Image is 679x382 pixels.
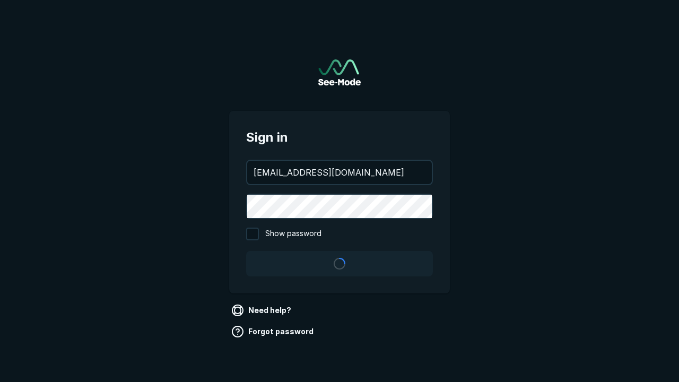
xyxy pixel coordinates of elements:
span: Show password [265,228,321,240]
img: See-Mode Logo [318,59,361,85]
span: Sign in [246,128,433,147]
a: Forgot password [229,323,318,340]
a: Go to sign in [318,59,361,85]
input: your@email.com [247,161,432,184]
a: Need help? [229,302,295,319]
